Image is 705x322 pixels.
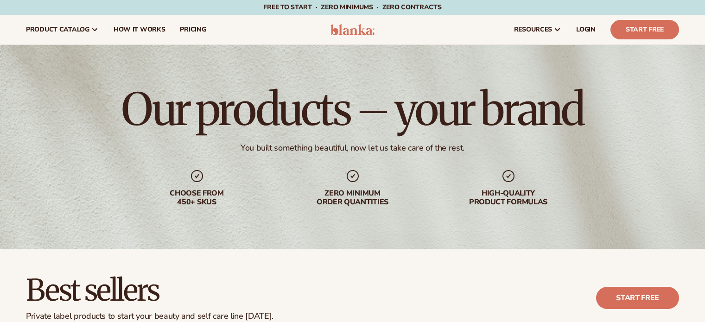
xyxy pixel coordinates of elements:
a: Start free [596,287,679,309]
h1: Our products – your brand [121,87,583,132]
div: Zero minimum order quantities [293,189,412,207]
span: How It Works [114,26,165,33]
a: pricing [172,15,213,44]
span: pricing [180,26,206,33]
span: product catalog [26,26,89,33]
a: resources [507,15,569,44]
span: resources [514,26,552,33]
div: You built something beautiful, now let us take care of the rest. [241,143,464,153]
div: Choose from 450+ Skus [138,189,256,207]
span: Free to start · ZERO minimums · ZERO contracts [263,3,441,12]
a: How It Works [106,15,173,44]
div: Private label products to start your beauty and self care line [DATE]. [26,311,273,322]
div: High-quality product formulas [449,189,568,207]
a: Start Free [610,20,679,39]
a: LOGIN [569,15,603,44]
span: LOGIN [576,26,596,33]
img: logo [330,24,375,35]
h2: Best sellers [26,275,273,306]
a: product catalog [19,15,106,44]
